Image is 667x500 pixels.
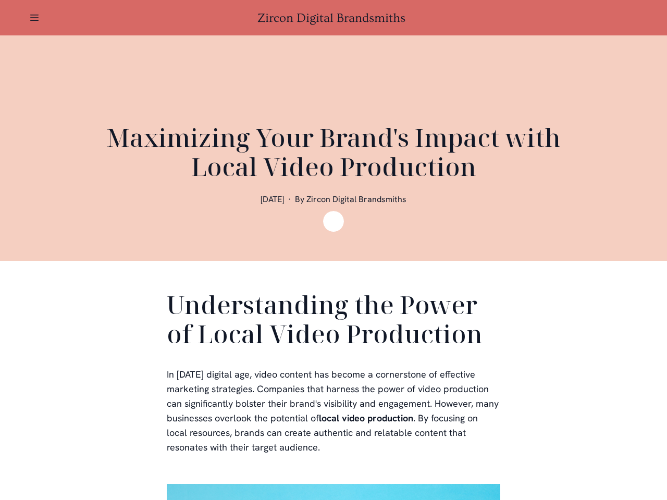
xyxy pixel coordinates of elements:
[83,123,584,181] h1: Maximizing Your Brand's Impact with Local Video Production
[167,367,500,455] p: In [DATE] digital age, video content has become a cornerstone of effective marketing strategies. ...
[261,194,284,205] span: [DATE]
[295,194,406,205] span: By Zircon Digital Brandsmiths
[323,211,344,232] img: Zircon Digital Brandsmiths
[257,11,410,25] a: Zircon Digital Brandsmiths
[167,290,500,353] h2: Understanding the Power of Local Video Production
[319,412,413,424] b: local video production
[288,194,291,205] span: ·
